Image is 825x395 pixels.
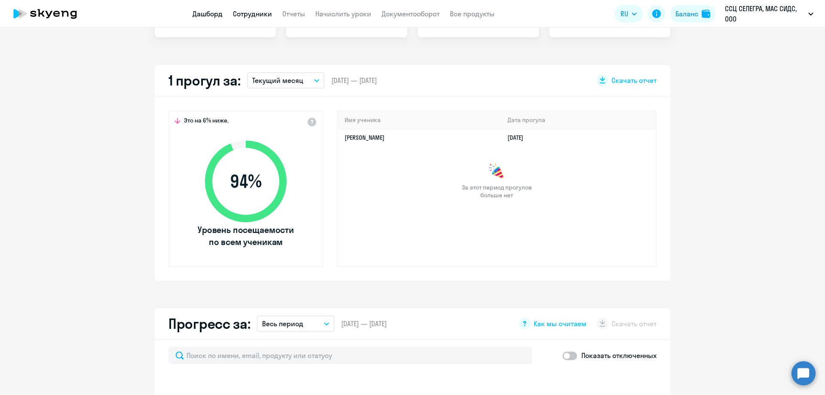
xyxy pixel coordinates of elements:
[331,76,377,85] span: [DATE] — [DATE]
[382,9,440,18] a: Документооборот
[507,134,530,141] a: [DATE]
[192,9,223,18] a: Дашборд
[611,76,657,85] span: Скачать отчет
[488,163,505,180] img: congrats
[501,111,656,129] th: Дата прогула
[725,3,805,24] p: ССЦ СЕЛЕГРА, МАС СИДС, ООО
[262,318,303,329] p: Весь период
[450,9,495,18] a: Все продукты
[168,347,532,364] input: Поиск по имени, email, продукту или статусу
[196,224,295,248] span: Уровень посещаемости по всем ученикам
[345,134,385,141] a: [PERSON_NAME]
[257,315,334,332] button: Весь период
[233,9,272,18] a: Сотрудники
[614,5,643,22] button: RU
[721,3,818,24] button: ССЦ СЕЛЕГРА, МАС СИДС, ООО
[338,111,501,129] th: Имя ученика
[461,184,533,199] span: За этот период прогулов больше нет
[252,75,303,86] p: Текущий месяц
[168,315,250,332] h2: Прогресс за:
[702,9,710,18] img: balance
[581,350,657,361] p: Показать отключенных
[168,72,240,89] h2: 1 прогул за:
[670,5,715,22] button: Балансbalance
[620,9,628,19] span: RU
[534,319,587,328] span: Как мы считаем
[196,171,295,192] span: 94 %
[247,72,324,89] button: Текущий месяц
[341,319,387,328] span: [DATE] — [DATE]
[675,9,698,19] div: Баланс
[282,9,305,18] a: Отчеты
[315,9,371,18] a: Начислить уроки
[184,116,229,127] span: Это на 6% ниже,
